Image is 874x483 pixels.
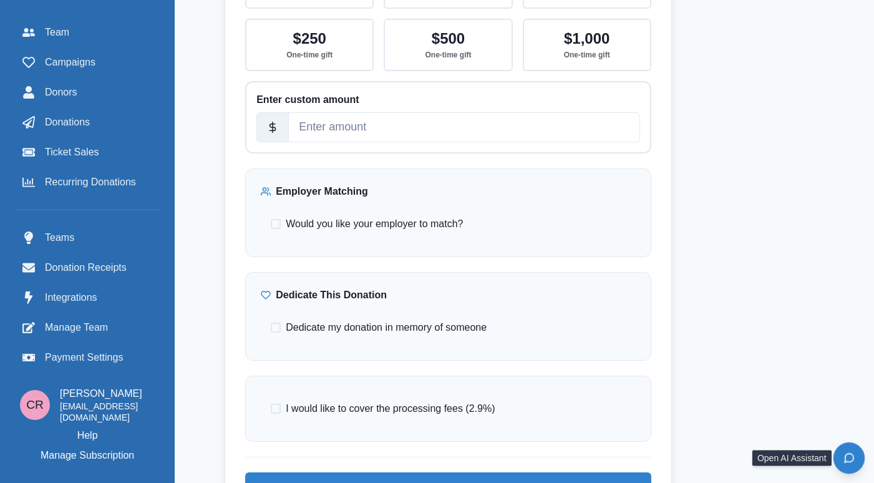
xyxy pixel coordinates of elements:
a: Integrations [15,285,160,310]
span: I would like to cover the processing fees (2.9%) [286,401,495,416]
span: Ticket Sales [45,145,99,160]
a: Help [77,428,98,443]
a: Donations [15,110,160,135]
p: Dedicate This Donation [276,288,387,303]
span: Payment Settings [45,350,123,365]
a: Campaigns [15,50,160,75]
p: One-time gift [564,51,610,59]
p: Enter custom amount [256,92,640,107]
a: Recurring Donations [15,170,160,195]
div: Connor Reaumond [26,399,44,411]
a: Ticket Sales [15,140,160,165]
input: Enter amount [288,112,640,142]
span: Team [45,25,69,40]
span: Integrations [45,290,97,305]
span: Donations [45,115,90,130]
span: Dedicate my donation in memory of someone [286,320,487,335]
p: One-time gift [425,51,471,59]
span: Donation Receipts [45,260,127,275]
a: Payment Settings [15,345,160,370]
span: Would you like your employer to match? [286,217,463,232]
span: Manage Team [45,320,108,335]
p: [PERSON_NAME] [60,386,155,401]
p: $500 [432,30,465,48]
button: $1,000One-time gift [523,19,651,71]
a: Teams [15,225,160,250]
p: Manage Subscription [41,448,134,463]
p: $1,000 [564,30,609,48]
a: Donors [15,80,160,105]
button: Open chat [833,442,865,474]
span: Campaigns [45,55,95,70]
p: One-time gift [286,51,333,59]
a: Manage Team [15,315,160,340]
span: Teams [45,230,74,245]
button: $500One-time gift [384,19,512,71]
button: $250One-time gift [245,19,374,71]
a: Donation Receipts [15,255,160,280]
span: Donors [45,85,77,100]
p: [EMAIL_ADDRESS][DOMAIN_NAME] [60,401,155,423]
span: Recurring Donations [45,175,136,190]
p: Employer Matching [276,184,368,199]
p: $250 [293,30,326,48]
a: Team [15,20,160,45]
